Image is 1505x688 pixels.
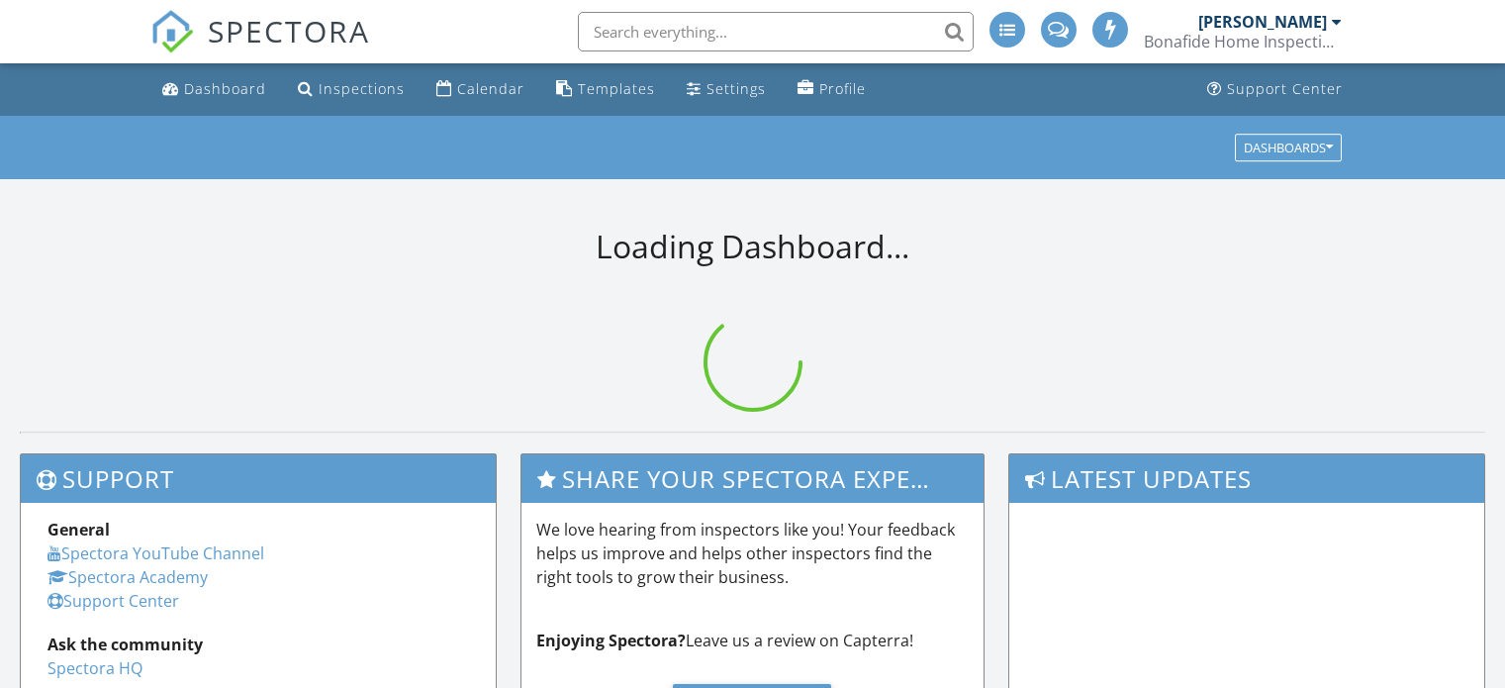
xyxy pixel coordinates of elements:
a: Settings [679,71,774,108]
a: Profile [790,71,874,108]
div: Dashboard [184,79,266,98]
h3: Share Your Spectora Experience [521,454,985,503]
button: Dashboards [1235,134,1342,161]
a: Dashboard [154,71,274,108]
strong: Enjoying Spectora? [536,630,686,651]
a: SPECTORA [150,27,370,68]
div: Calendar [457,79,524,98]
a: Spectora Academy [47,566,208,588]
a: Spectora HQ [47,657,142,679]
input: Search everything... [578,12,974,51]
a: Inspections [290,71,413,108]
div: Bonafide Home Inspections [1144,32,1342,51]
p: We love hearing from inspectors like you! Your feedback helps us improve and helps other inspecto... [536,518,970,589]
div: [PERSON_NAME] [1198,12,1327,32]
a: Support Center [47,590,179,612]
span: SPECTORA [208,10,370,51]
div: Dashboards [1244,141,1333,154]
div: Profile [819,79,866,98]
a: Templates [548,71,663,108]
div: Settings [706,79,766,98]
img: The Best Home Inspection Software - Spectora [150,10,194,53]
a: Support Center [1199,71,1351,108]
div: Inspections [319,79,405,98]
h3: Support [21,454,496,503]
div: Ask the community [47,633,469,656]
div: Templates [578,79,655,98]
div: Support Center [1227,79,1343,98]
a: Calendar [428,71,532,108]
h3: Latest Updates [1009,454,1484,503]
strong: General [47,519,110,541]
p: Leave us a review on Capterra! [536,629,970,652]
a: Spectora YouTube Channel [47,542,264,564]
